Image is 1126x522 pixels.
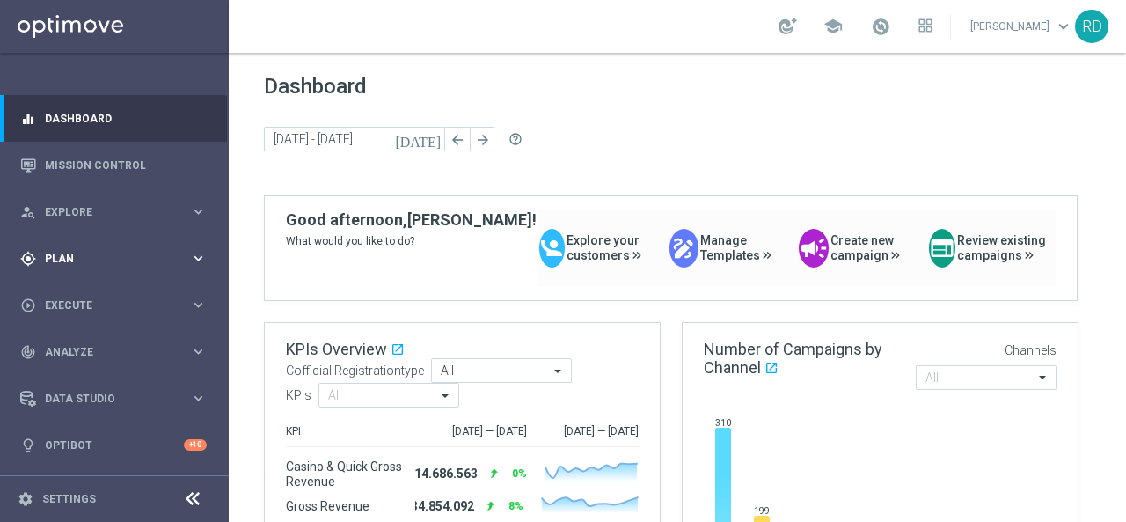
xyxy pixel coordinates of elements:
[19,205,208,219] button: person_search Explore keyboard_arrow_right
[19,392,208,406] button: Data Studio keyboard_arrow_right
[969,13,1075,40] a: [PERSON_NAME]keyboard_arrow_down
[20,251,190,267] div: Plan
[45,207,190,217] span: Explore
[45,422,184,468] a: Optibot
[18,491,33,507] i: settings
[184,439,207,451] div: +10
[190,390,207,407] i: keyboard_arrow_right
[20,142,207,188] div: Mission Control
[19,158,208,173] button: Mission Control
[20,95,207,142] div: Dashboard
[45,142,207,188] a: Mission Control
[20,251,36,267] i: gps_fixed
[45,300,190,311] span: Execute
[190,297,207,313] i: keyboard_arrow_right
[19,298,208,312] button: play_circle_outline Execute keyboard_arrow_right
[20,204,36,220] i: person_search
[1054,17,1073,36] span: keyboard_arrow_down
[20,298,190,313] div: Execute
[45,393,190,404] span: Data Studio
[190,203,207,220] i: keyboard_arrow_right
[190,250,207,267] i: keyboard_arrow_right
[45,347,190,357] span: Analyze
[19,438,208,452] button: lightbulb Optibot +10
[42,494,96,504] a: Settings
[20,344,36,360] i: track_changes
[19,252,208,266] button: gps_fixed Plan keyboard_arrow_right
[45,254,190,264] span: Plan
[20,298,36,313] i: play_circle_outline
[20,344,190,360] div: Analyze
[20,111,36,127] i: equalizer
[1075,10,1108,43] div: RD
[20,391,190,407] div: Data Studio
[190,343,207,360] i: keyboard_arrow_right
[45,95,207,142] a: Dashboard
[20,204,190,220] div: Explore
[20,422,207,468] div: Optibot
[20,437,36,453] i: lightbulb
[823,17,843,36] span: school
[19,112,208,126] button: equalizer Dashboard
[19,345,208,359] button: track_changes Analyze keyboard_arrow_right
